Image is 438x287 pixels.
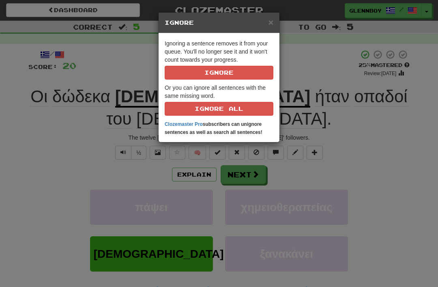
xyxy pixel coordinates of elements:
strong: subscribers can unignore sentences as well as search all sentences! [165,121,262,135]
p: Or you can ignore all sentences with the same missing word. [165,84,273,116]
button: Close [268,18,273,26]
span: × [268,17,273,27]
p: Ignoring a sentence removes it from your queue. You'll no longer see it and it won't count toward... [165,39,273,80]
h5: Ignore [165,19,273,27]
button: Ignore [165,66,273,80]
a: Clozemaster Pro [165,121,203,127]
button: Ignore All [165,102,273,116]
